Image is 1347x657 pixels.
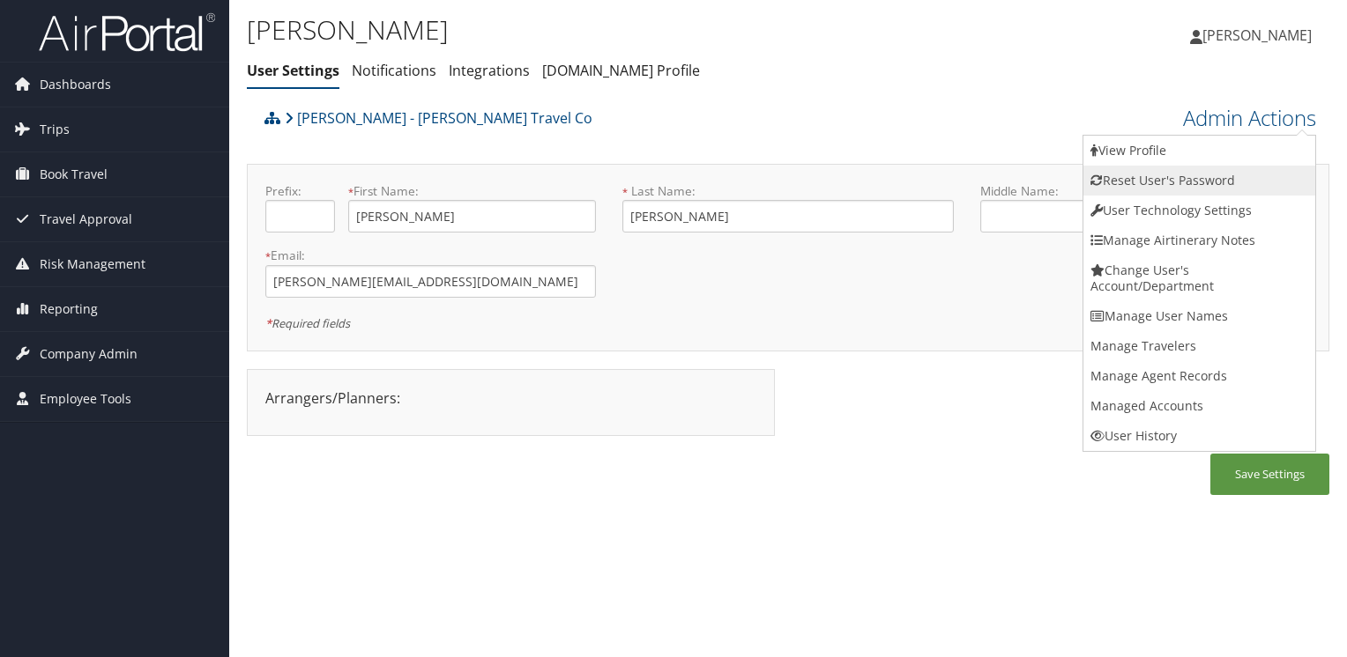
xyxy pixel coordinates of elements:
[1083,136,1315,166] a: View Profile
[1210,454,1329,495] button: Save Settings
[980,182,1228,200] label: Middle Name:
[622,182,953,200] label: Last Name:
[1083,196,1315,225] a: User Technology Settings
[40,332,138,376] span: Company Admin
[252,388,770,409] div: Arrangers/Planners:
[1083,391,1315,421] a: Managed Accounts
[1083,361,1315,391] a: Manage Agent Records
[352,61,436,80] a: Notifications
[1083,301,1315,331] a: Manage User Names
[265,182,335,200] label: Prefix:
[1083,421,1315,451] a: User History
[40,152,108,196] span: Book Travel
[1183,103,1316,133] a: Admin Actions
[40,63,111,107] span: Dashboards
[1190,9,1329,62] a: [PERSON_NAME]
[1083,166,1315,196] a: Reset User's Password
[40,242,145,286] span: Risk Management
[40,287,98,331] span: Reporting
[40,107,70,151] span: Trips
[40,377,131,421] span: Employee Tools
[449,61,530,80] a: Integrations
[1083,331,1315,361] a: Manage Travelers
[265,247,596,264] label: Email:
[1083,255,1315,301] a: Change User's Account/Department
[247,11,969,48] h1: [PERSON_NAME]
[39,11,215,53] img: airportal-logo.png
[348,182,596,200] label: First Name:
[247,61,339,80] a: User Settings
[265,315,350,331] em: Required fields
[285,100,592,136] a: [PERSON_NAME] - [PERSON_NAME] Travel Co
[1083,225,1315,255] a: Manage Airtinerary Notes
[542,61,700,80] a: [DOMAIN_NAME] Profile
[40,197,132,241] span: Travel Approval
[1202,26,1312,45] span: [PERSON_NAME]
